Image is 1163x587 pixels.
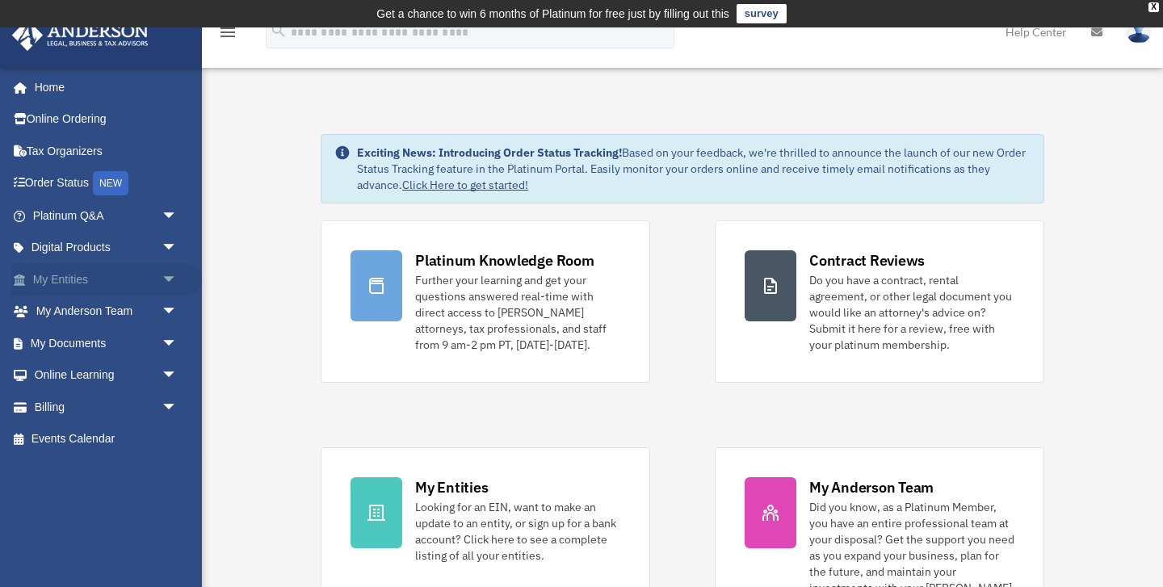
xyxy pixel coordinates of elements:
[415,272,620,353] div: Further your learning and get your questions answered real-time with direct access to [PERSON_NAM...
[93,171,128,195] div: NEW
[218,28,237,42] a: menu
[218,23,237,42] i: menu
[1127,20,1151,44] img: User Pic
[715,220,1044,383] a: Contract Reviews Do you have a contract, rental agreement, or other legal document you would like...
[809,477,934,497] div: My Anderson Team
[11,263,202,296] a: My Entitiesarrow_drop_down
[809,250,925,270] div: Contract Reviews
[11,423,202,455] a: Events Calendar
[162,391,194,424] span: arrow_drop_down
[415,477,488,497] div: My Entities
[737,4,787,23] a: survey
[415,250,594,270] div: Platinum Knowledge Room
[7,19,153,51] img: Anderson Advisors Platinum Portal
[162,232,194,265] span: arrow_drop_down
[376,4,729,23] div: Get a chance to win 6 months of Platinum for free just by filling out this
[11,232,202,264] a: Digital Productsarrow_drop_down
[11,391,202,423] a: Billingarrow_drop_down
[357,145,1031,193] div: Based on your feedback, we're thrilled to announce the launch of our new Order Status Tracking fe...
[11,71,194,103] a: Home
[11,359,202,392] a: Online Learningarrow_drop_down
[321,220,650,383] a: Platinum Knowledge Room Further your learning and get your questions answered real-time with dire...
[11,103,202,136] a: Online Ordering
[357,145,622,160] strong: Exciting News: Introducing Order Status Tracking!
[11,327,202,359] a: My Documentsarrow_drop_down
[11,199,202,232] a: Platinum Q&Aarrow_drop_down
[162,327,194,360] span: arrow_drop_down
[809,272,1014,353] div: Do you have a contract, rental agreement, or other legal document you would like an attorney's ad...
[270,22,288,40] i: search
[402,178,528,192] a: Click Here to get started!
[162,359,194,392] span: arrow_drop_down
[11,296,202,328] a: My Anderson Teamarrow_drop_down
[1148,2,1159,12] div: close
[11,135,202,167] a: Tax Organizers
[415,499,620,564] div: Looking for an EIN, want to make an update to an entity, or sign up for a bank account? Click her...
[162,296,194,329] span: arrow_drop_down
[162,263,194,296] span: arrow_drop_down
[11,167,202,200] a: Order StatusNEW
[162,199,194,233] span: arrow_drop_down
